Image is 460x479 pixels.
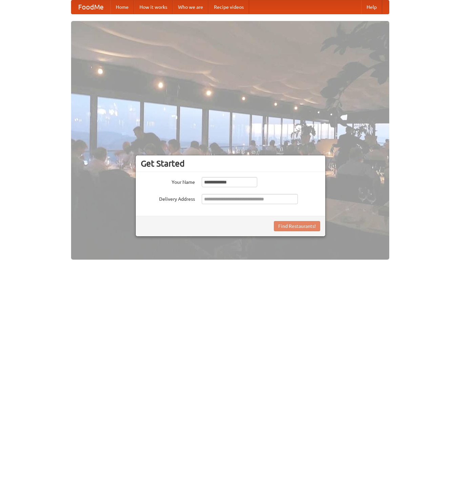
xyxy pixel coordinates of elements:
[274,221,320,231] button: Find Restaurants!
[173,0,209,14] a: Who we are
[141,158,320,169] h3: Get Started
[141,194,195,202] label: Delivery Address
[110,0,134,14] a: Home
[134,0,173,14] a: How it works
[361,0,382,14] a: Help
[209,0,249,14] a: Recipe videos
[71,0,110,14] a: FoodMe
[141,177,195,186] label: Your Name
